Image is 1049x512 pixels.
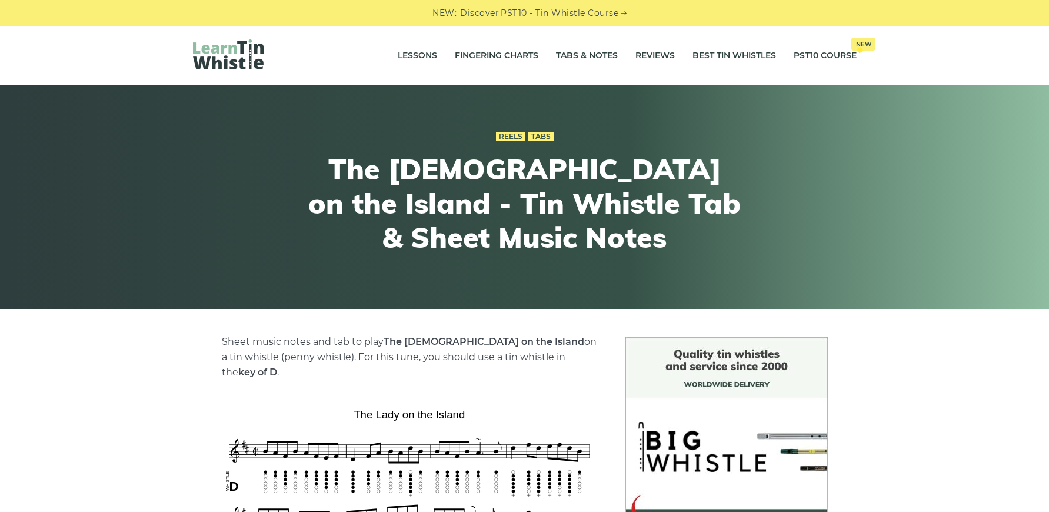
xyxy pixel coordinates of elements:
[556,41,618,71] a: Tabs & Notes
[528,132,554,141] a: Tabs
[238,367,277,378] strong: key of D
[193,39,264,69] img: LearnTinWhistle.com
[398,41,437,71] a: Lessons
[692,41,776,71] a: Best Tin Whistles
[308,152,741,254] h1: The [DEMOGRAPHIC_DATA] on the Island - Tin Whistle Tab & Sheet Music Notes
[635,41,675,71] a: Reviews
[384,336,584,347] strong: The [DEMOGRAPHIC_DATA] on the Island
[794,41,857,71] a: PST10 CourseNew
[222,334,597,380] p: Sheet music notes and tab to play on a tin whistle (penny whistle). For this tune, you should use...
[455,41,538,71] a: Fingering Charts
[496,132,525,141] a: Reels
[851,38,875,51] span: New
